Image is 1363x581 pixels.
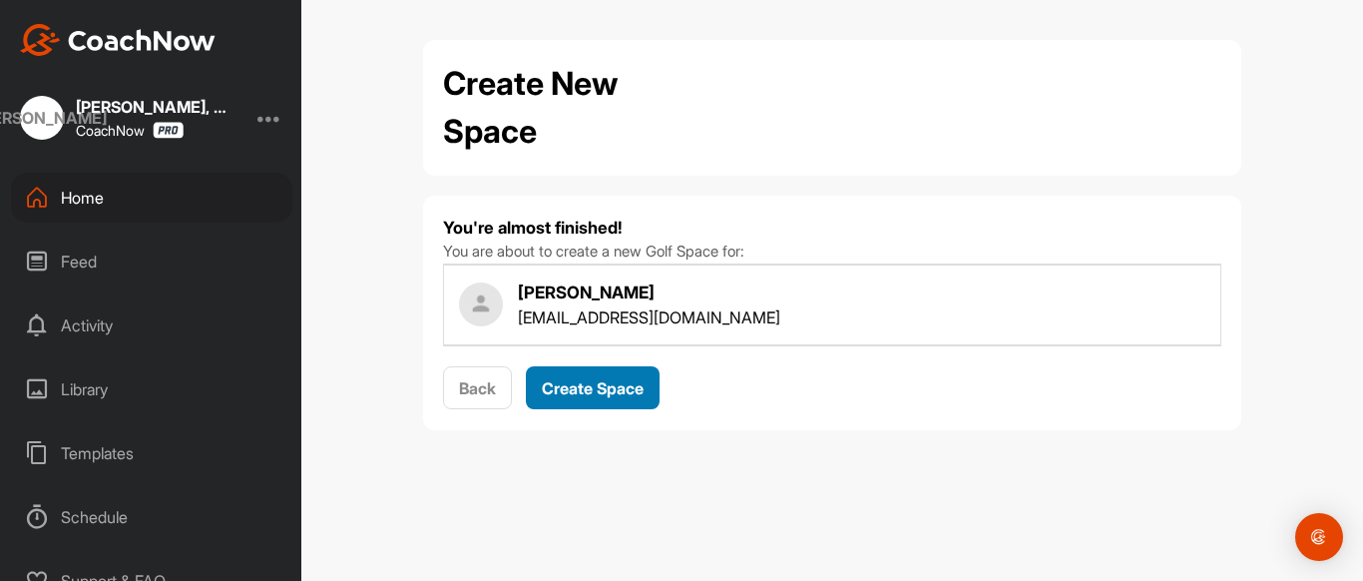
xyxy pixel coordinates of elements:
[459,283,503,326] img: user
[443,216,1221,241] h4: You're almost finished!
[20,96,64,140] div: [PERSON_NAME]
[518,305,780,329] p: [EMAIL_ADDRESS][DOMAIN_NAME]
[443,366,512,409] button: Back
[443,60,712,156] h2: Create New Space
[542,378,644,398] span: Create Space
[11,492,292,542] div: Schedule
[1295,513,1343,561] div: Open Intercom Messenger
[518,281,780,305] h4: [PERSON_NAME]
[153,122,184,139] img: CoachNow Pro
[11,428,292,478] div: Templates
[11,300,292,350] div: Activity
[459,378,496,398] span: Back
[11,364,292,414] div: Library
[11,173,292,223] div: Home
[11,237,292,287] div: Feed
[20,24,216,56] img: CoachNow
[526,366,660,409] button: Create Space
[443,241,1221,264] p: You are about to create a new Golf Space for:
[76,99,235,115] div: [PERSON_NAME], PGA Associate
[76,122,184,139] div: CoachNow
